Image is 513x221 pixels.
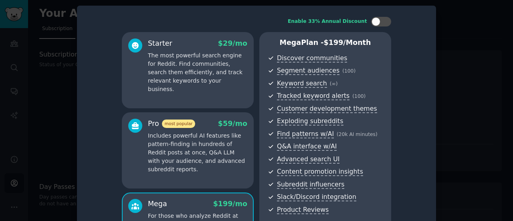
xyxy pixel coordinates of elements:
div: Enable 33% Annual Discount [288,18,367,25]
span: ( ∞ ) [330,81,338,87]
span: Slack/Discord integration [277,193,356,201]
span: Product Reviews [277,206,329,214]
p: Includes powerful AI features like pattern-finding in hundreds of Reddit posts at once, Q&A LLM w... [148,132,247,174]
span: ( 100 ) [352,93,366,99]
div: Starter [148,39,172,49]
div: Mega [148,199,167,209]
span: Subreddit influencers [277,180,344,189]
span: Keyword search [277,79,327,88]
span: Segment audiences [277,67,339,75]
span: ( 20k AI minutes ) [337,132,378,137]
span: $ 59 /mo [218,120,247,128]
p: Mega Plan - [268,38,383,48]
span: Advanced search UI [277,155,339,164]
p: The most powerful search engine for Reddit. Find communities, search them efficiently, and track ... [148,51,247,93]
span: Discover communities [277,54,347,63]
span: $ 199 /month [324,39,371,47]
span: Exploding subreddits [277,117,343,126]
span: ( 100 ) [342,68,355,74]
span: Find patterns w/AI [277,130,334,138]
span: $ 199 /mo [213,200,247,208]
span: Customer development themes [277,105,377,113]
div: Pro [148,119,195,129]
span: $ 29 /mo [218,39,247,47]
span: Tracked keyword alerts [277,92,349,100]
span: Content promotion insights [277,168,363,176]
span: Q&A interface w/AI [277,142,337,151]
span: most popular [162,120,196,128]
